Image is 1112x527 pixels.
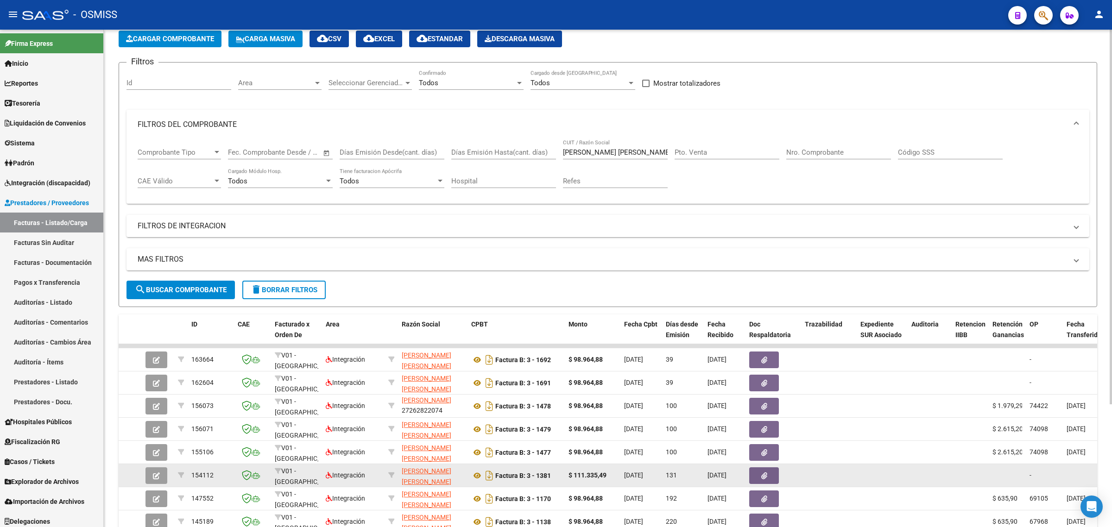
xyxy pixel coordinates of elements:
[326,425,365,433] span: Integración
[135,284,146,295] mat-icon: search
[5,417,72,427] span: Hospitales Públicos
[126,55,158,68] h3: Filtros
[477,31,562,47] app-download-masive: Descarga masiva de comprobantes (adjuntos)
[666,471,677,479] span: 131
[5,58,28,69] span: Inicio
[569,402,603,409] strong: $ 98.964,88
[191,495,214,502] span: 147552
[569,448,603,456] strong: $ 98.964,88
[569,320,588,328] span: Monto
[1030,495,1048,502] span: 69105
[708,356,727,363] span: [DATE]
[271,314,322,355] datatable-header-cell: Facturado x Orden De
[666,518,677,525] span: 220
[1030,471,1031,479] span: -
[419,79,438,87] span: Todos
[565,314,620,355] datatable-header-cell: Monto
[73,5,117,25] span: - OSMISS
[5,516,50,527] span: Delegaciones
[746,314,801,355] datatable-header-cell: Doc Respaldatoria
[402,467,451,485] span: [PERSON_NAME] [PERSON_NAME]
[191,425,214,433] span: 156071
[708,425,727,433] span: [DATE]
[275,320,310,339] span: Facturado x Orden De
[495,472,551,479] strong: Factura B: 3 - 1381
[5,158,34,168] span: Padrón
[402,375,451,393] span: [PERSON_NAME] [PERSON_NAME]
[1067,518,1086,525] span: [DATE]
[326,402,365,409] span: Integración
[483,376,495,390] i: Descargar documento
[569,379,603,386] strong: $ 98.964,88
[624,448,643,456] span: [DATE]
[7,9,19,20] mat-icon: menu
[1067,402,1086,409] span: [DATE]
[624,402,643,409] span: [DATE]
[1067,448,1086,456] span: [DATE]
[402,443,464,462] div: 27262822074
[340,177,359,185] span: Todos
[402,490,451,508] span: [PERSON_NAME] [PERSON_NAME]
[483,468,495,483] i: Descargar documento
[238,79,313,87] span: Area
[483,422,495,437] i: Descargar documento
[708,448,727,456] span: [DATE]
[805,320,842,328] span: Trazabilidad
[402,466,464,485] div: 27262822074
[5,138,35,148] span: Sistema
[191,402,214,409] span: 156073
[126,281,235,299] button: Buscar Comprobante
[992,425,1023,433] span: $ 2.615,20
[191,471,214,479] span: 154112
[274,148,319,157] input: Fecha fin
[911,320,939,328] span: Auditoria
[1026,314,1063,355] datatable-header-cell: OP
[989,314,1026,355] datatable-header-cell: Retención Ganancias
[624,425,643,433] span: [DATE]
[860,320,902,339] span: Expediente SUR Asociado
[191,379,214,386] span: 162604
[569,518,603,525] strong: $ 98.964,88
[624,495,643,502] span: [DATE]
[1093,9,1105,20] mat-icon: person
[5,98,40,108] span: Tesorería
[495,356,551,364] strong: Factura B: 3 - 1692
[126,139,1089,204] div: FILTROS DEL COMPROBANTE
[402,373,464,393] div: 27262822074
[666,356,673,363] span: 39
[569,356,603,363] strong: $ 98.964,88
[5,437,60,447] span: Fiscalización RG
[495,495,551,502] strong: Factura B: 3 - 1170
[666,402,677,409] span: 100
[1030,356,1031,363] span: -
[402,351,451,370] span: [PERSON_NAME] [PERSON_NAME]
[126,110,1089,139] mat-expansion-panel-header: FILTROS DEL COMPROBANTE
[1067,425,1086,433] span: [DATE]
[402,396,464,416] div: 27262822074
[326,320,340,328] span: Area
[801,314,857,355] datatable-header-cell: Trazabilidad
[119,31,221,47] button: Cargar Comprobante
[126,35,214,43] span: Cargar Comprobante
[483,445,495,460] i: Descargar documento
[5,457,55,467] span: Casos / Tickets
[191,320,197,328] span: ID
[666,495,677,502] span: 192
[1067,320,1101,339] span: Fecha Transferido
[483,491,495,506] i: Descargar documento
[5,198,89,208] span: Prestadores / Proveedores
[363,35,395,43] span: EXCEL
[317,35,341,43] span: CSV
[5,78,38,88] span: Reportes
[228,177,247,185] span: Todos
[485,35,555,43] span: Descarga Masiva
[251,286,317,294] span: Borrar Filtros
[483,352,495,367] i: Descargar documento
[326,471,365,479] span: Integración
[569,495,603,502] strong: $ 98.964,88
[402,489,464,508] div: 27262822074
[402,320,440,328] span: Razón Social
[992,495,1017,502] span: $ 635,90
[531,79,550,87] span: Todos
[5,38,53,49] span: Firma Express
